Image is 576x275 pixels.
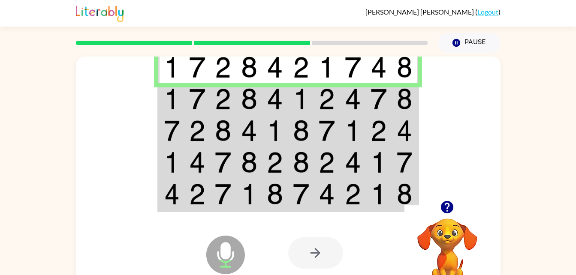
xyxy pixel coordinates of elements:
[189,183,205,205] img: 2
[293,57,309,78] img: 2
[293,120,309,141] img: 8
[365,8,475,16] span: [PERSON_NAME] [PERSON_NAME]
[319,152,335,173] img: 2
[397,183,412,205] img: 8
[345,183,361,205] img: 2
[189,57,205,78] img: 7
[189,88,205,110] img: 7
[345,120,361,141] img: 1
[345,88,361,110] img: 4
[164,152,180,173] img: 1
[164,183,180,205] img: 4
[397,152,412,173] img: 7
[371,88,387,110] img: 7
[371,57,387,78] img: 4
[319,120,335,141] img: 7
[371,183,387,205] img: 1
[267,183,283,205] img: 8
[319,57,335,78] img: 1
[215,57,231,78] img: 2
[371,152,387,173] img: 1
[293,152,309,173] img: 8
[267,152,283,173] img: 2
[397,120,412,141] img: 4
[267,120,283,141] img: 1
[477,8,498,16] a: Logout
[267,57,283,78] img: 4
[267,88,283,110] img: 4
[293,88,309,110] img: 1
[241,183,257,205] img: 1
[319,183,335,205] img: 4
[293,183,309,205] img: 7
[319,88,335,110] img: 2
[164,120,180,141] img: 7
[345,152,361,173] img: 4
[241,120,257,141] img: 4
[215,88,231,110] img: 2
[241,57,257,78] img: 8
[438,33,501,53] button: Pause
[345,57,361,78] img: 7
[76,3,124,22] img: Literably
[397,57,412,78] img: 8
[164,57,180,78] img: 1
[371,120,387,141] img: 2
[241,152,257,173] img: 8
[215,183,231,205] img: 7
[164,88,180,110] img: 1
[215,152,231,173] img: 7
[189,120,205,141] img: 2
[241,88,257,110] img: 8
[215,120,231,141] img: 8
[189,152,205,173] img: 4
[365,8,501,16] div: ( )
[397,88,412,110] img: 8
